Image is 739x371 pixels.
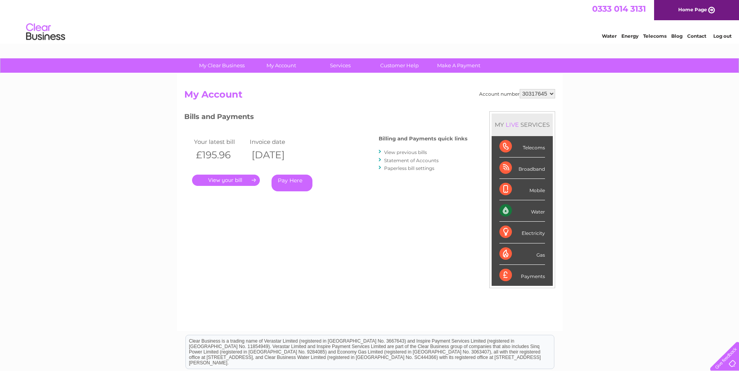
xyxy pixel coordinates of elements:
[184,89,555,104] h2: My Account
[643,33,667,39] a: Telecoms
[504,121,520,128] div: LIVE
[192,175,260,186] a: .
[479,89,555,98] div: Account number
[499,136,545,157] div: Telecoms
[186,4,554,38] div: Clear Business is a trading name of Verastar Limited (registered in [GEOGRAPHIC_DATA] No. 3667643...
[379,136,467,142] h4: Billing and Payments quick links
[249,58,313,73] a: My Account
[248,147,304,163] th: [DATE]
[384,165,434,171] a: Paperless bill settings
[602,33,617,39] a: Water
[308,58,372,73] a: Services
[384,149,427,155] a: View previous bills
[499,222,545,243] div: Electricity
[192,147,248,163] th: £195.96
[499,157,545,179] div: Broadband
[427,58,491,73] a: Make A Payment
[499,265,545,286] div: Payments
[687,33,706,39] a: Contact
[184,111,467,125] h3: Bills and Payments
[248,136,304,147] td: Invoice date
[190,58,254,73] a: My Clear Business
[492,114,553,136] div: MY SERVICES
[621,33,638,39] a: Energy
[499,243,545,265] div: Gas
[499,179,545,200] div: Mobile
[384,157,439,163] a: Statement of Accounts
[499,200,545,222] div: Water
[713,33,732,39] a: Log out
[592,4,646,14] a: 0333 014 3131
[192,136,248,147] td: Your latest bill
[367,58,432,73] a: Customer Help
[671,33,683,39] a: Blog
[26,20,65,44] img: logo.png
[272,175,312,191] a: Pay Here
